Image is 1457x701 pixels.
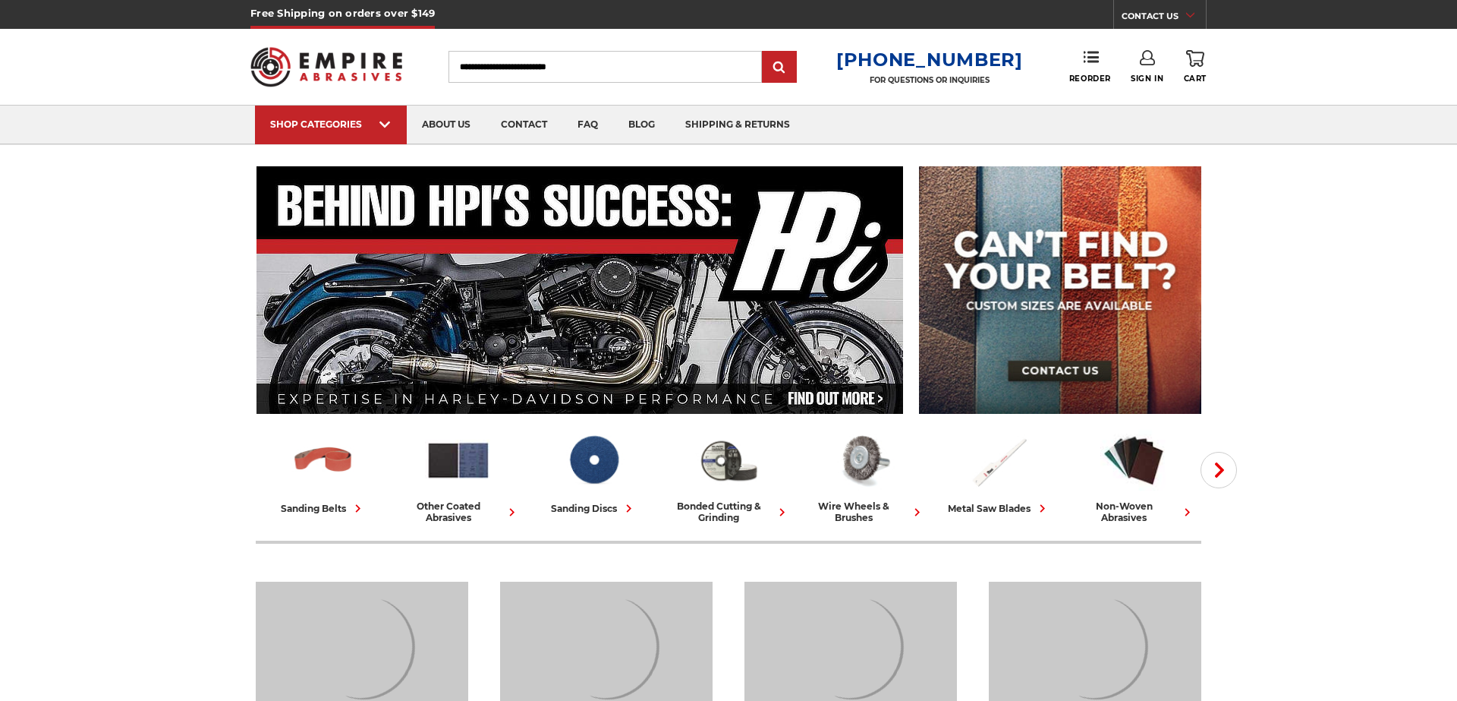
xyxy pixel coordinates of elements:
[1072,500,1195,523] div: non-woven abrasives
[486,106,562,144] a: contact
[562,106,613,144] a: faq
[1069,74,1111,84] span: Reorder
[1184,74,1207,84] span: Cart
[1201,452,1237,488] button: Next
[256,166,904,414] img: Banner for an interview featuring Horsepower Inc who makes Harley performance upgrades featured o...
[250,37,402,96] img: Empire Abrasives
[397,500,520,523] div: other coated abrasives
[836,49,1023,71] a: [PHONE_NUMBER]
[1069,50,1111,83] a: Reorder
[270,118,392,130] div: SHOP CATEGORIES
[948,500,1050,516] div: metal saw blades
[670,106,805,144] a: shipping & returns
[425,428,492,493] img: Other Coated Abrasives
[613,106,670,144] a: blog
[1072,428,1195,523] a: non-woven abrasives
[551,500,637,516] div: sanding discs
[407,106,486,144] a: about us
[667,500,790,523] div: bonded cutting & grinding
[830,428,897,493] img: Wire Wheels & Brushes
[1122,8,1206,29] a: CONTACT US
[1131,74,1163,84] span: Sign In
[1100,428,1167,493] img: Non-woven Abrasives
[1184,50,1207,84] a: Cart
[281,500,366,516] div: sanding belts
[802,428,925,523] a: wire wheels & brushes
[262,428,385,516] a: sanding belts
[667,428,790,523] a: bonded cutting & grinding
[919,166,1201,414] img: promo banner for custom belts.
[836,75,1023,85] p: FOR QUESTIONS OR INQUIRIES
[532,428,655,516] a: sanding discs
[965,428,1032,493] img: Metal Saw Blades
[397,428,520,523] a: other coated abrasives
[937,428,1060,516] a: metal saw blades
[560,428,627,493] img: Sanding Discs
[695,428,762,493] img: Bonded Cutting & Grinding
[290,428,357,493] img: Sanding Belts
[802,500,925,523] div: wire wheels & brushes
[764,52,795,83] input: Submit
